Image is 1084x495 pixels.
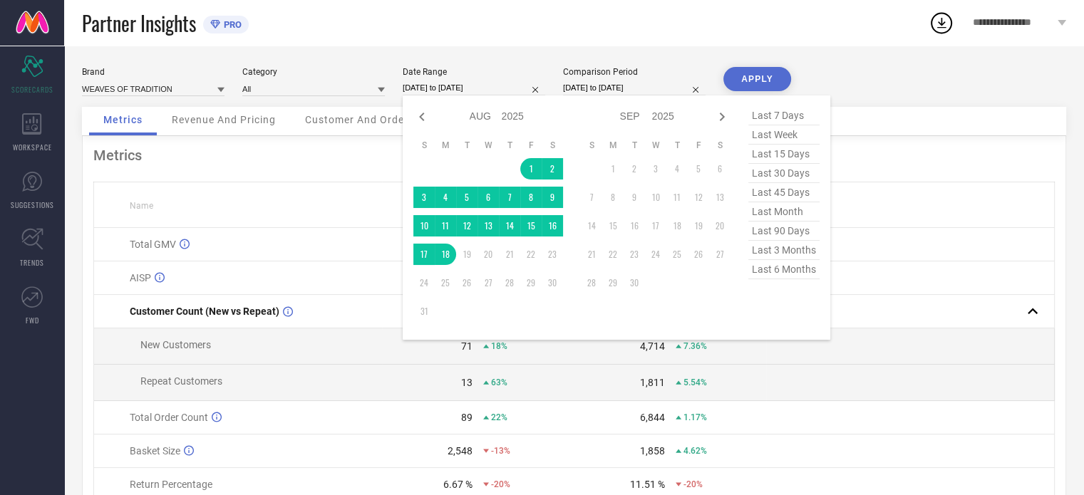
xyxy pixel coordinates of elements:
div: 4,714 [640,340,665,352]
div: 2,548 [448,445,473,457]
td: Sat Sep 20 2025 [709,215,731,236]
input: Select comparison period [563,80,706,95]
th: Friday [520,140,542,151]
span: Customer Count (New vs Repeat) [130,306,279,317]
span: 22% [491,412,507,422]
td: Mon Aug 25 2025 [435,272,456,293]
td: Fri Aug 08 2025 [520,187,542,208]
span: last 6 months [748,260,820,279]
td: Tue Aug 19 2025 [456,244,478,265]
div: 89 [461,412,473,423]
td: Mon Sep 15 2025 [602,215,624,236]
td: Mon Aug 18 2025 [435,244,456,265]
span: SCORECARDS [11,84,53,95]
td: Wed Sep 17 2025 [645,215,666,236]
span: Partner Insights [82,9,196,38]
div: 6.67 % [443,479,473,490]
td: Sat Sep 13 2025 [709,187,731,208]
span: 18% [491,341,507,351]
span: last month [748,202,820,222]
td: Wed Aug 20 2025 [478,244,499,265]
td: Sun Aug 10 2025 [413,215,435,236]
span: Return Percentage [130,479,212,490]
td: Thu Sep 11 2025 [666,187,688,208]
div: 13 [461,377,473,388]
th: Wednesday [478,140,499,151]
span: last 30 days [748,164,820,183]
span: last 90 days [748,222,820,241]
td: Tue Aug 12 2025 [456,215,478,236]
td: Fri Aug 01 2025 [520,158,542,179]
div: 11.51 % [630,479,665,490]
th: Sunday [413,140,435,151]
td: Sat Aug 23 2025 [542,244,563,265]
td: Thu Sep 25 2025 [666,244,688,265]
span: 4.62% [683,446,707,456]
td: Thu Aug 21 2025 [499,244,520,265]
td: Thu Aug 28 2025 [499,272,520,293]
td: Mon Sep 08 2025 [602,187,624,208]
td: Wed Sep 10 2025 [645,187,666,208]
span: PRO [220,19,242,30]
td: Wed Sep 03 2025 [645,158,666,179]
td: Mon Aug 11 2025 [435,215,456,236]
span: last 7 days [748,106,820,125]
span: SUGGESTIONS [11,199,54,210]
div: Category [242,67,385,77]
div: Next month [713,108,731,125]
td: Sat Sep 06 2025 [709,158,731,179]
th: Friday [688,140,709,151]
span: 1.17% [683,412,707,422]
div: 1,811 [640,377,665,388]
th: Wednesday [645,140,666,151]
td: Wed Sep 24 2025 [645,244,666,265]
td: Sun Aug 17 2025 [413,244,435,265]
th: Saturday [542,140,563,151]
span: 7.36% [683,341,707,351]
th: Thursday [499,140,520,151]
span: AISP [130,272,151,283]
span: -20% [683,479,703,489]
td: Sun Sep 07 2025 [581,187,602,208]
td: Fri Sep 26 2025 [688,244,709,265]
td: Mon Sep 29 2025 [602,272,624,293]
input: Select date range [403,80,545,95]
div: 71 [461,340,473,352]
td: Tue Sep 30 2025 [624,272,645,293]
td: Sat Aug 16 2025 [542,215,563,236]
div: 6,844 [640,412,665,423]
span: last 3 months [748,241,820,260]
td: Sun Sep 14 2025 [581,215,602,236]
td: Thu Sep 18 2025 [666,215,688,236]
td: Sat Sep 27 2025 [709,244,731,265]
td: Sun Sep 28 2025 [581,272,602,293]
span: -13% [491,446,510,456]
td: Sat Aug 30 2025 [542,272,563,293]
div: Brand [82,67,224,77]
span: Repeat Customers [140,375,222,387]
td: Fri Aug 22 2025 [520,244,542,265]
td: Tue Sep 16 2025 [624,215,645,236]
td: Tue Sep 02 2025 [624,158,645,179]
td: Sun Aug 31 2025 [413,301,435,322]
td: Fri Aug 15 2025 [520,215,542,236]
span: Metrics [103,114,143,125]
span: TRENDS [20,257,44,268]
span: Total GMV [130,239,176,250]
div: Previous month [413,108,430,125]
span: Total Order Count [130,412,208,423]
td: Thu Aug 07 2025 [499,187,520,208]
div: Comparison Period [563,67,706,77]
td: Fri Sep 19 2025 [688,215,709,236]
span: Basket Size [130,445,180,457]
td: Tue Aug 05 2025 [456,187,478,208]
th: Monday [435,140,456,151]
span: last 45 days [748,183,820,202]
td: Mon Sep 01 2025 [602,158,624,179]
th: Monday [602,140,624,151]
span: WORKSPACE [13,142,52,152]
span: FWD [26,315,39,325]
span: Customer And Orders [305,114,414,125]
td: Sun Aug 03 2025 [413,187,435,208]
td: Wed Aug 13 2025 [478,215,499,236]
